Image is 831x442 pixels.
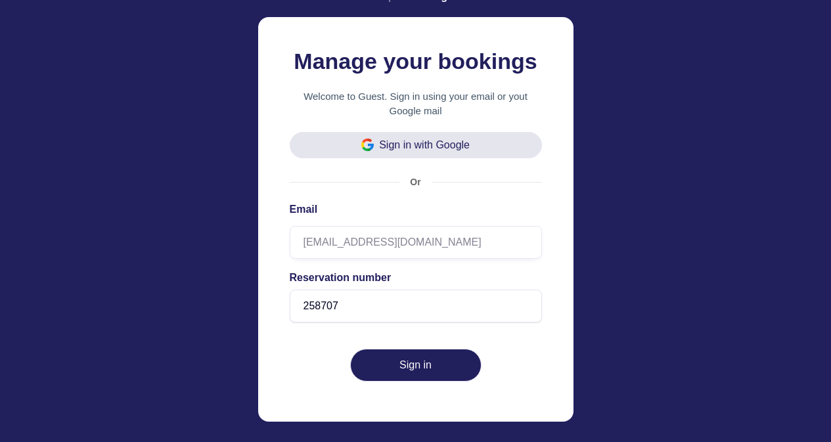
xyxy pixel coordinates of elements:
[290,290,542,322] input: Enter your reservation
[290,204,542,215] label: Email
[290,49,542,74] h1: Manage your bookings
[350,349,482,382] button: Sign in
[290,132,542,158] button: Sign in with Google
[379,140,470,150] span: Sign in with Google
[410,176,420,188] p: or
[290,226,542,259] input: Enter your email
[291,89,541,119] p: Welcome to Guest. Sign in using your email or yout Google mail
[290,272,542,284] label: Reservation number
